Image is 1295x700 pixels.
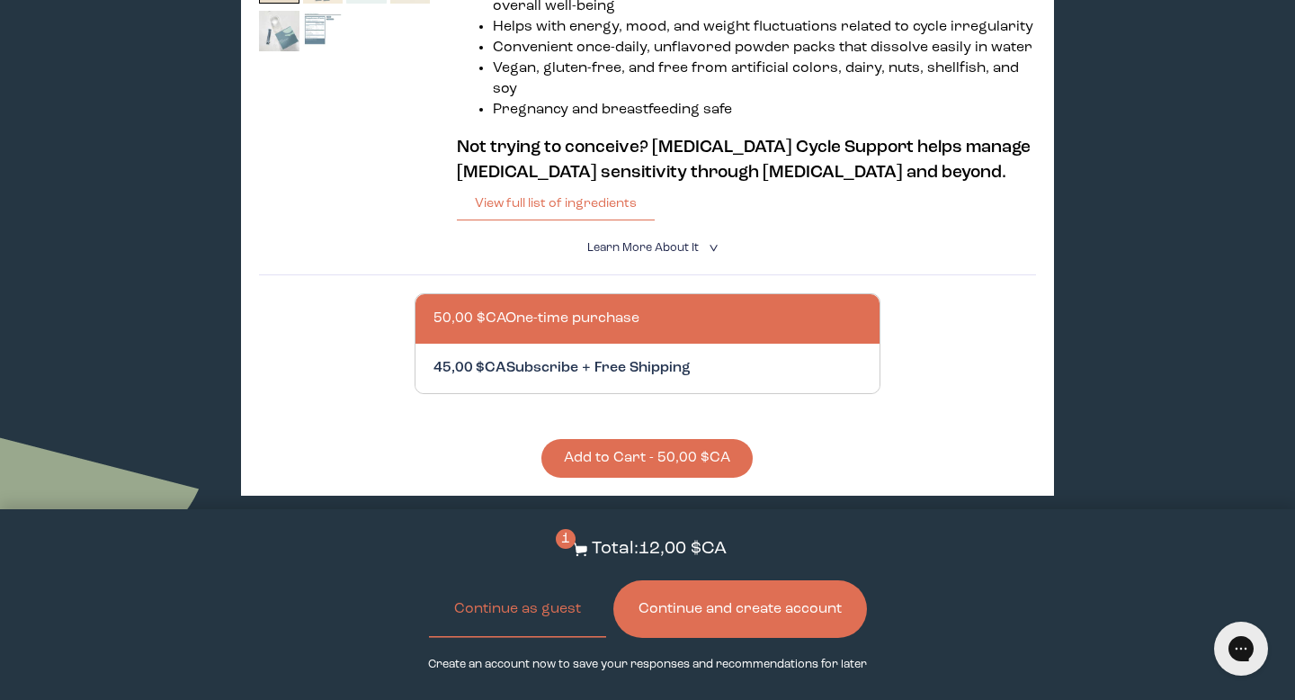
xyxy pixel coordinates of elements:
[303,11,344,51] img: thumbnail image
[556,529,576,549] span: 1
[1205,615,1277,682] iframe: Gorgias live chat messenger
[613,580,867,638] button: Continue and create account
[428,656,867,673] p: Create an account now to save your responses and recommendations for later
[587,242,699,254] span: Learn More About it
[429,580,606,638] button: Continue as guest
[493,58,1036,100] li: Vegan, gluten-free, and free from artificial colors, dairy, nuts, shellfish, and soy
[493,17,1036,38] li: Helps with energy, mood, and weight fluctuations related to cycle irregularity
[587,239,708,256] summary: Learn More About it <
[703,243,720,253] i: <
[493,38,1036,58] li: Convenient once-daily, unflavored powder packs that dissolve easily in water
[457,135,1036,185] h3: Not trying to conceive? [MEDICAL_DATA] Cycle Support helps manage [MEDICAL_DATA] sensitivity thro...
[493,100,1036,121] li: Pregnancy and breastfeeding safe
[457,185,655,221] button: View full list of ingredients
[541,439,753,478] button: Add to Cart - 50,00 $CA
[259,11,299,51] img: thumbnail image
[592,536,727,562] p: Total: 12,00 $CA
